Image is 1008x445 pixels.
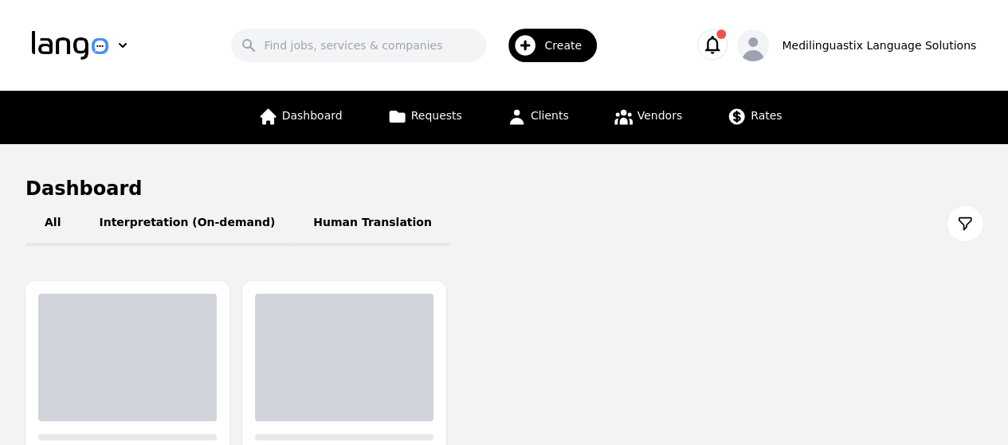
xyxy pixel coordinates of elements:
a: Rates [717,91,791,144]
button: Filter [947,206,983,241]
div: Medilinguastix Language Solutions [782,37,976,53]
span: Rates [751,109,782,122]
span: Clients [531,109,569,122]
span: Dashboard [282,109,343,122]
a: Requests [378,91,472,144]
a: Vendors [604,91,692,144]
button: Medilinguastix Language Solutions [737,29,976,61]
button: Create [486,22,606,68]
img: Logo [32,31,108,60]
span: Requests [411,109,462,122]
button: Human Translation [294,201,451,246]
a: Clients [497,91,579,144]
input: Find jobs, services & companies [231,29,486,62]
span: Vendors [637,109,682,122]
button: All [25,201,80,246]
button: Interpretation (On-demand) [80,201,294,246]
a: Dashboard [249,91,352,144]
span: Create [544,37,593,53]
h1: Dashboard [25,176,983,201]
